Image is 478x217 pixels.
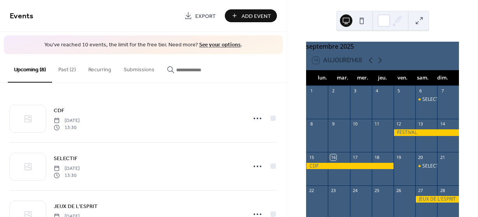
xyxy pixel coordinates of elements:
[439,88,445,94] div: 7
[199,40,241,50] a: See your options
[392,70,413,86] div: ven.
[396,88,402,94] div: 5
[415,163,437,169] div: SELECTIF
[418,188,424,194] div: 27
[54,165,80,172] span: [DATE]
[418,121,424,127] div: 13
[306,163,393,169] div: CDF
[54,172,80,179] span: 13:30
[439,188,445,194] div: 28
[352,70,373,86] div: mer.
[54,106,64,115] span: CDF
[432,70,453,86] div: dim.
[439,121,445,127] div: 14
[117,54,161,82] button: Submissions
[308,188,314,194] div: 22
[374,88,380,94] div: 4
[439,154,445,160] div: 21
[418,154,424,160] div: 20
[373,70,393,86] div: jeu.
[330,121,336,127] div: 9
[413,70,433,86] div: sam.
[415,196,459,203] div: JEUX DE L'ESPRIT
[352,88,358,94] div: 3
[374,121,380,127] div: 11
[54,202,98,211] a: JEUX DE L'ESPRIT
[54,124,80,131] span: 13:30
[330,88,336,94] div: 2
[396,188,402,194] div: 26
[82,54,117,82] button: Recurring
[352,154,358,160] div: 17
[352,121,358,127] div: 10
[308,121,314,127] div: 8
[415,96,437,103] div: SELECTIF
[52,54,82,82] button: Past (2)
[330,154,336,160] div: 16
[8,54,52,83] button: Upcoming (8)
[418,88,424,94] div: 6
[54,202,98,210] span: JEUX DE L'ESPRIT
[374,188,380,194] div: 25
[54,154,77,162] span: SELECTIF
[352,188,358,194] div: 24
[10,9,33,24] span: Events
[422,96,442,103] div: SELECTIF
[306,42,459,51] div: septembre 2025
[374,154,380,160] div: 18
[312,70,333,86] div: lun.
[333,70,353,86] div: mar.
[179,9,222,22] a: Export
[54,154,77,163] a: SELECTIF
[422,163,442,169] div: SELECTIF
[396,121,402,127] div: 12
[54,117,80,124] span: [DATE]
[396,154,402,160] div: 19
[308,88,314,94] div: 1
[330,188,336,194] div: 23
[394,129,459,136] div: FESTIVAL
[12,41,275,49] span: You've reached 10 events, the limit for the free tier. Need more? .
[54,106,64,115] a: CDF
[308,154,314,160] div: 15
[195,12,216,20] span: Export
